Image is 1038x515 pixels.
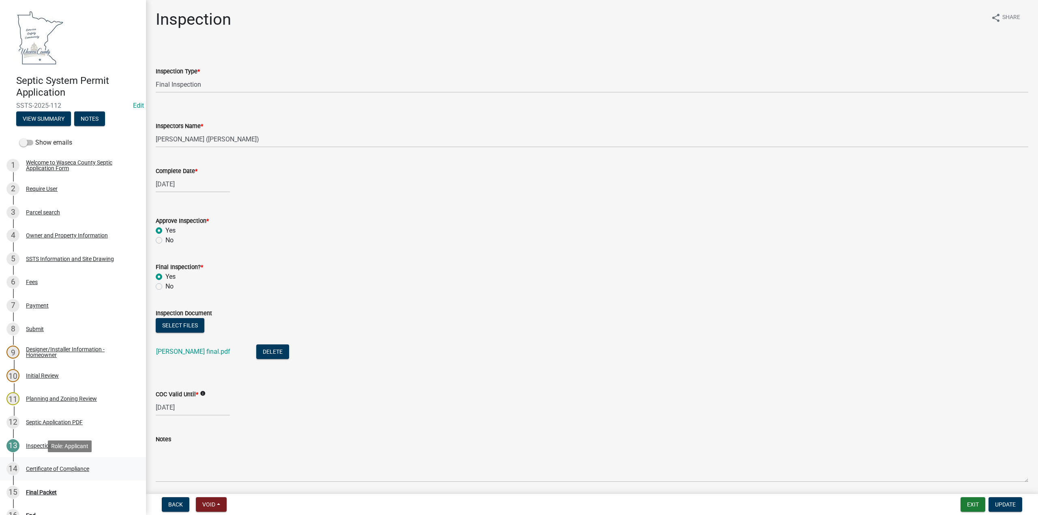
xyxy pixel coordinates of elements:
[26,419,83,425] div: Septic Application PDF
[6,252,19,265] div: 5
[256,344,289,359] button: Delete
[48,440,92,452] div: Role: Applicant
[26,346,133,358] div: Designer/Installer Information - Homeowner
[165,226,176,235] label: Yes
[202,501,215,508] span: Void
[16,102,130,109] span: SSTS-2025-112
[156,69,200,75] label: Inspection Type
[156,218,209,224] label: Approve Inspection
[6,229,19,242] div: 4
[156,169,197,174] label: Complete Date
[156,437,171,442] label: Notes
[26,256,114,262] div: SSTS Information and Site Drawing
[991,13,1001,23] i: share
[1002,13,1020,23] span: Share
[16,116,71,122] wm-modal-confirm: Summary
[26,443,52,449] div: Inspection
[6,486,19,499] div: 15
[995,501,1016,508] span: Update
[156,392,198,397] label: COC Valid Until
[26,279,38,285] div: Fees
[26,233,108,238] div: Owner and Property Information
[26,489,57,495] div: Final Packet
[6,323,19,335] div: 8
[26,396,97,402] div: Planning and Zoning Review
[133,102,144,109] a: Edit
[26,209,60,215] div: Parcel search
[6,159,19,172] div: 1
[26,160,133,171] div: Welcome to Waseca County Septic Application Form
[156,176,230,192] input: mm/dd/yyyy
[256,348,289,356] wm-modal-confirm: Delete Document
[6,462,19,475] div: 14
[6,392,19,405] div: 11
[984,10,1027,26] button: shareShare
[162,497,189,512] button: Back
[156,10,231,29] h1: Inspection
[26,303,49,308] div: Payment
[133,102,144,109] wm-modal-confirm: Edit Application Number
[165,282,174,291] label: No
[16,111,71,126] button: View Summary
[26,186,58,192] div: Require User
[961,497,985,512] button: Exit
[196,497,227,512] button: Void
[200,391,206,396] i: info
[156,124,203,129] label: Inspectors Name
[156,311,212,316] label: Inspection Document
[165,272,176,282] label: Yes
[19,138,72,147] label: Show emails
[16,9,64,66] img: Waseca County, Minnesota
[156,399,230,416] input: mm/dd/yyyy
[16,75,139,98] h4: Septic System Permit Application
[6,439,19,452] div: 13
[26,326,44,332] div: Submit
[156,265,203,270] label: Final Inspection?
[6,346,19,359] div: 9
[26,373,59,378] div: Initial Review
[156,348,230,355] a: [PERSON_NAME] final.pdf
[6,206,19,219] div: 3
[74,111,105,126] button: Notes
[6,276,19,288] div: 6
[989,497,1022,512] button: Update
[74,116,105,122] wm-modal-confirm: Notes
[6,182,19,195] div: 2
[168,501,183,508] span: Back
[6,416,19,429] div: 12
[156,318,204,333] button: Select files
[26,466,89,472] div: Certificate of Compliance
[165,235,174,245] label: No
[6,299,19,312] div: 7
[6,369,19,382] div: 10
